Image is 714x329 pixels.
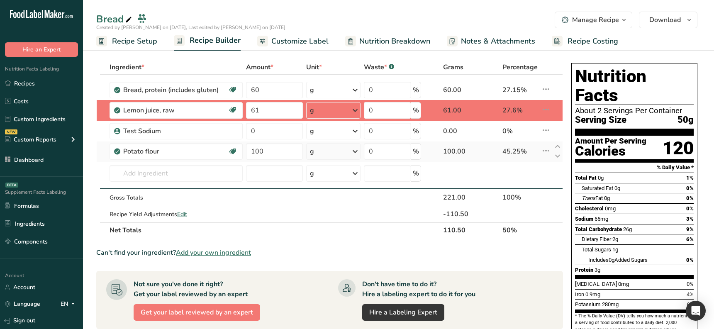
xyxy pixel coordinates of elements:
span: 0% [686,257,694,263]
span: Serving Size [575,115,626,125]
span: 6% [686,236,694,242]
span: Potassium [575,301,601,307]
section: % Daily Value * [575,163,694,173]
div: Bread, protein (includes gluten) [123,85,227,95]
span: Ingredient [110,62,144,72]
div: 100% [502,193,538,202]
div: Amount Per Serving [575,137,646,145]
span: Recipe Setup [112,36,157,47]
span: 0mg [618,281,629,287]
span: 9% [686,226,694,232]
div: 27.15% [502,85,538,95]
div: 120 [663,137,694,159]
span: 0g [604,195,610,201]
a: Hire a Labeling Expert [362,304,444,321]
div: 221.00 [443,193,499,202]
div: Don't have time to do it? Hire a labeling expert to do it for you [362,279,475,299]
div: 27.6% [502,105,538,115]
div: Potato flour [123,146,227,156]
span: Sodium [575,216,593,222]
div: NEW [5,129,17,134]
div: EN [61,299,78,309]
span: 280mg [602,301,619,307]
th: Net Totals [108,222,423,237]
div: 60.00 [443,85,499,95]
span: 0mg [605,205,616,212]
span: Customize Label [271,36,329,47]
div: Test Sodium [123,126,227,136]
span: 0g [614,185,620,191]
div: BETA [5,183,18,188]
span: Percentage [502,62,538,72]
span: Edit [177,210,187,218]
span: Includes Added Sugars [588,257,648,263]
div: g [310,146,314,156]
span: [MEDICAL_DATA] [575,281,617,287]
span: Created by [PERSON_NAME] on [DATE], Last edited by [PERSON_NAME] on [DATE] [96,24,285,31]
span: 0% [686,185,694,191]
a: Nutrition Breakdown [345,32,430,51]
span: 26g [623,226,632,232]
span: Recipe Builder [190,35,241,46]
div: About 2 Servings Per Container [575,107,694,115]
div: Bread [96,12,134,27]
span: Iron [575,291,584,297]
a: Notes & Attachments [447,32,535,51]
span: Nutrition Breakdown [359,36,430,47]
div: Open Intercom Messenger [686,301,706,321]
span: Fat [582,195,603,201]
span: 3% [686,216,694,222]
div: 0.00 [443,126,499,136]
a: Recipe Builder [174,31,241,51]
div: Recipe Yield Adjustments [110,210,243,219]
span: Dietary Fiber [582,236,611,242]
th: 110.50 [441,222,501,237]
span: 0g [598,175,604,181]
div: 0% [502,126,538,136]
span: 1g [612,246,618,253]
span: 0% [686,205,694,212]
span: 0% [687,281,694,287]
div: g [310,105,314,115]
span: 0g [609,257,614,263]
span: 50g [677,115,694,125]
div: Not sure you've done it right? Get your label reviewed by an expert [134,279,248,299]
i: Trans [582,195,595,201]
div: Calories [575,145,646,157]
a: Recipe Setup [96,32,157,51]
button: Get your label reviewed by an expert [134,304,260,321]
span: Protein [575,267,593,273]
span: 0.9mg [585,291,600,297]
button: Hire an Expert [5,42,78,57]
input: Add Ingredient [110,165,243,182]
div: 61.00 [443,105,499,115]
span: 2g [612,236,618,242]
div: Manage Recipe [572,15,619,25]
div: -110.50 [443,209,499,219]
div: Gross Totals [110,193,243,202]
div: g [310,85,314,95]
span: 1% [686,175,694,181]
div: g [310,126,314,136]
span: Saturated Fat [582,185,613,191]
span: Recipe Costing [568,36,618,47]
span: Total Fat [575,175,597,181]
div: 45.25% [502,146,538,156]
span: Amount [246,62,273,72]
span: Add your own ingredient [176,248,251,258]
span: 3g [595,267,600,273]
span: 0% [686,195,694,201]
th: 50% [501,222,539,237]
a: Customize Label [257,32,329,51]
button: Manage Recipe [555,12,632,28]
span: Total Carbohydrate [575,226,622,232]
div: Can't find your ingredient? [96,248,563,258]
span: Get your label reviewed by an expert [141,307,253,317]
span: Cholesterol [575,205,604,212]
span: 4% [687,291,694,297]
div: Waste [364,62,394,72]
a: Recipe Costing [552,32,618,51]
div: Lemon juice, raw [123,105,227,115]
span: Grams [443,62,463,72]
span: Total Sugars [582,246,611,253]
